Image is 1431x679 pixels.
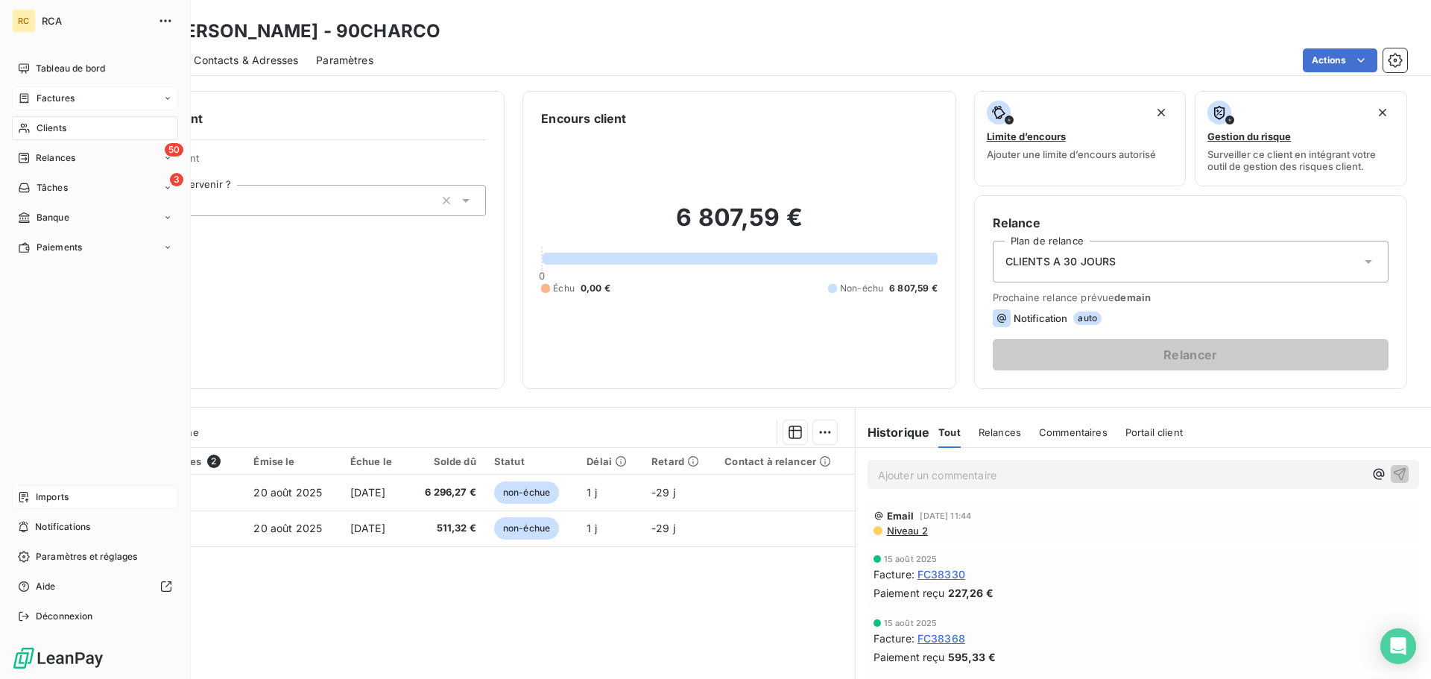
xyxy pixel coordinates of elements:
span: Niveau 2 [885,525,928,537]
a: 3Tâches [12,176,178,200]
span: Relances [36,151,75,165]
a: Imports [12,485,178,509]
img: Logo LeanPay [12,646,104,670]
h3: MC [PERSON_NAME] - 90CHARCO [131,18,440,45]
button: Actions [1303,48,1377,72]
span: RCA [42,15,149,27]
span: 0,00 € [581,282,610,295]
span: -29 j [651,522,675,534]
div: Émise le [253,455,332,467]
a: Banque [12,206,178,230]
span: Ajouter une limite d’encours autorisé [987,148,1156,160]
span: 0 [539,270,545,282]
span: FC38330 [917,566,965,582]
span: auto [1073,312,1102,325]
span: Propriétés Client [120,152,486,173]
div: Retard [651,455,707,467]
span: 227,26 € [948,585,994,601]
span: Gestion du risque [1207,130,1291,142]
h6: Relance [993,214,1389,232]
div: Échue le [350,455,399,467]
span: Paramètres et réglages [36,550,137,563]
span: Paiement reçu [874,649,945,665]
span: -29 j [651,486,675,499]
span: 6 807,59 € [889,282,938,295]
span: 511,32 € [417,521,476,536]
div: RC [12,9,36,33]
div: Délai [587,455,634,467]
a: Tableau de bord [12,57,178,80]
span: Tâches [37,181,68,195]
span: 1 j [587,522,596,534]
span: 2 [207,455,221,468]
span: 15 août 2025 [884,619,938,628]
span: 6 296,27 € [417,485,476,500]
span: Email [887,510,914,522]
span: Échu [553,282,575,295]
span: Limite d’encours [987,130,1066,142]
div: Statut [494,455,569,467]
span: 1 j [587,486,596,499]
a: 50Relances [12,146,178,170]
span: Paiement reçu [874,585,945,601]
span: 20 août 2025 [253,522,322,534]
button: Gestion du risqueSurveiller ce client en intégrant votre outil de gestion des risques client. [1195,91,1407,186]
span: [DATE] 11:44 [920,511,971,520]
div: Contact à relancer [724,455,845,467]
span: non-échue [494,517,559,540]
span: Relances [979,426,1021,438]
button: Limite d’encoursAjouter une limite d’encours autorisé [974,91,1187,186]
span: Contacts & Adresses [194,53,298,68]
button: Relancer [993,339,1389,370]
span: Prochaine relance prévue [993,291,1389,303]
span: Clients [37,121,66,135]
span: Imports [36,490,69,504]
span: Notifications [35,520,90,534]
span: [DATE] [350,522,385,534]
span: Aide [36,580,56,593]
span: Surveiller ce client en intégrant votre outil de gestion des risques client. [1207,148,1394,172]
h6: Historique [856,423,930,441]
span: Portail client [1125,426,1183,438]
h6: Encours client [541,110,626,127]
span: Tout [938,426,961,438]
span: Notification [1014,312,1068,324]
span: Paramètres [316,53,373,68]
span: FC38368 [917,631,965,646]
span: 15 août 2025 [884,555,938,563]
span: [DATE] [350,486,385,499]
span: Facture : [874,566,914,582]
h2: 6 807,59 € [541,203,937,247]
span: Facture : [874,631,914,646]
span: Banque [37,211,69,224]
div: Open Intercom Messenger [1380,628,1416,664]
a: Aide [12,575,178,599]
span: non-échue [494,481,559,504]
span: 20 août 2025 [253,486,322,499]
span: CLIENTS A 30 JOURS [1005,254,1116,269]
a: Factures [12,86,178,110]
span: 3 [170,173,183,186]
span: Factures [37,92,75,105]
span: Déconnexion [36,610,93,623]
span: Paiements [37,241,82,254]
div: Solde dû [417,455,476,467]
span: demain [1114,291,1151,303]
span: Non-échu [840,282,883,295]
span: 595,33 € [948,649,996,665]
a: Paramètres et réglages [12,545,178,569]
span: Commentaires [1039,426,1108,438]
h6: Informations client [90,110,486,127]
span: 50 [165,143,183,157]
a: Paiements [12,236,178,259]
a: Clients [12,116,178,140]
span: Tableau de bord [36,62,105,75]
